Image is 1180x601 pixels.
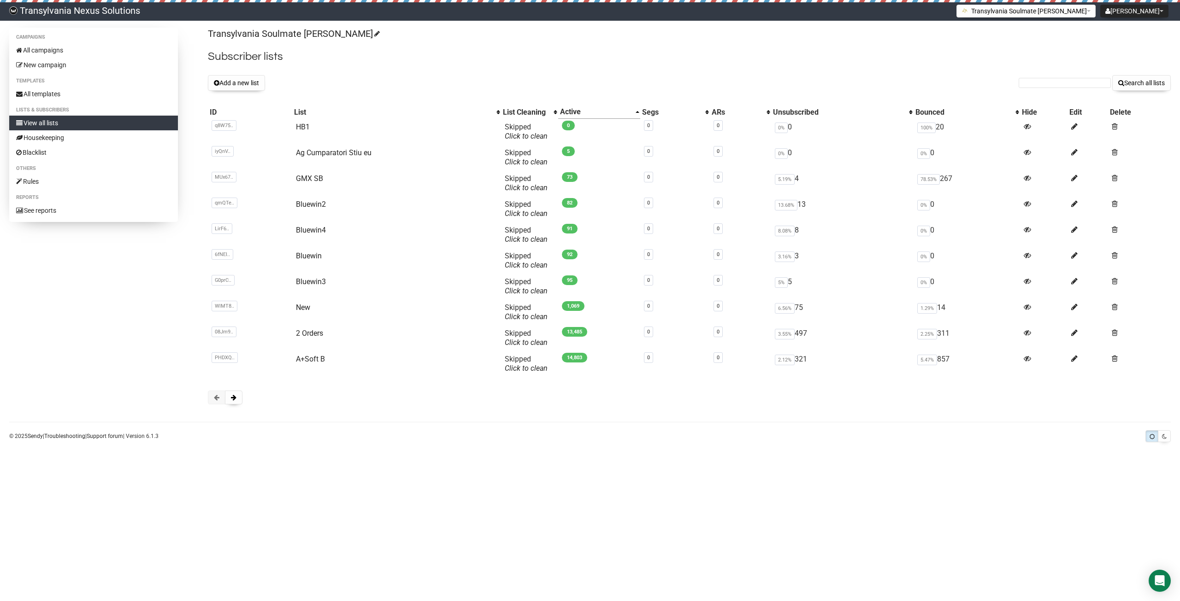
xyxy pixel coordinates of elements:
[771,274,914,299] td: 5
[212,120,236,131] span: q8W75..
[296,174,323,183] a: GMX SB
[914,248,1020,274] td: 0
[717,251,720,257] a: 0
[505,303,548,321] span: Skipped
[501,105,558,119] th: List Cleaning: No sort applied, activate to apply an ascending sort
[505,251,548,269] span: Skipped
[9,174,178,189] a: Rules
[560,107,631,117] div: Active
[917,355,937,365] span: 5.47%
[562,121,575,130] span: 0
[917,123,936,133] span: 100%
[505,209,548,218] a: Click to clean
[9,145,178,160] a: Blacklist
[505,277,548,295] span: Skipped
[505,329,548,347] span: Skipped
[1020,105,1068,119] th: Hide: No sort applied, sorting is disabled
[296,226,326,234] a: Bluewin4
[212,352,238,363] span: PHDXQ..
[775,148,788,159] span: 0%
[296,251,322,260] a: Bluewin
[505,312,548,321] a: Click to clean
[505,235,548,244] a: Click to clean
[647,303,650,309] a: 0
[1110,108,1169,117] div: Delete
[562,250,578,259] span: 92
[294,108,491,117] div: List
[717,355,720,361] a: 0
[208,48,1171,65] h2: Subscriber lists
[771,145,914,170] td: 0
[717,200,720,206] a: 0
[914,274,1020,299] td: 0
[292,105,501,119] th: List: No sort applied, activate to apply an ascending sort
[775,123,788,133] span: 0%
[296,355,325,363] a: A+Soft B
[505,364,548,373] a: Click to clean
[771,222,914,248] td: 8
[9,6,18,15] img: 586cc6b7d8bc403f0c61b981d947c989
[717,174,720,180] a: 0
[771,105,914,119] th: Unsubscribed: No sort applied, activate to apply an ascending sort
[505,183,548,192] a: Click to clean
[44,433,85,439] a: Troubleshooting
[775,303,795,314] span: 6.56%
[917,174,940,185] span: 78.53%
[914,325,1020,351] td: 311
[1149,570,1171,592] div: Open Intercom Messenger
[562,172,578,182] span: 73
[917,226,930,236] span: 0%
[717,277,720,283] a: 0
[9,130,178,145] a: Housekeeping
[717,226,720,232] a: 0
[9,105,178,116] li: Lists & subscribers
[914,170,1020,196] td: 267
[87,433,123,439] a: Support forum
[296,329,323,338] a: 2 Orders
[9,76,178,87] li: Templates
[1108,105,1171,119] th: Delete: No sort applied, sorting is disabled
[296,303,310,312] a: New
[208,28,378,39] a: Transylvania Soulmate [PERSON_NAME]
[9,87,178,101] a: All templates
[710,105,771,119] th: ARs: No sort applied, activate to apply an ascending sort
[775,277,788,288] span: 5%
[210,108,290,117] div: ID
[296,200,326,209] a: Bluewin2
[212,275,235,286] span: G0prC..
[775,200,797,210] span: 13.68%
[1112,75,1171,91] button: Search all lists
[9,43,178,58] a: All campaigns
[562,353,587,362] span: 14,803
[775,174,795,185] span: 5.19%
[212,301,237,311] span: WlMT8..
[771,119,914,145] td: 0
[771,325,914,351] td: 497
[562,275,578,285] span: 95
[505,355,548,373] span: Skipped
[212,223,232,234] span: LirF6..
[642,108,701,117] div: Segs
[914,145,1020,170] td: 0
[914,196,1020,222] td: 0
[647,277,650,283] a: 0
[647,174,650,180] a: 0
[208,75,265,91] button: Add a new list
[562,198,578,208] span: 82
[640,105,710,119] th: Segs: No sort applied, activate to apply an ascending sort
[717,303,720,309] a: 0
[647,200,650,206] a: 0
[562,301,584,311] span: 1,069
[917,329,937,339] span: 2.25%
[647,226,650,232] a: 0
[562,224,578,233] span: 91
[956,5,1096,18] button: Transylvania Soulmate [PERSON_NAME]
[296,148,372,157] a: Ag Cumparatori Stiu eu
[914,222,1020,248] td: 0
[212,198,237,208] span: qmQTe..
[914,351,1020,377] td: 857
[558,105,640,119] th: Active: Ascending sort applied, activate to apply a descending sort
[212,146,234,157] span: iyQnV..
[917,251,930,262] span: 0%
[1069,108,1106,117] div: Edit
